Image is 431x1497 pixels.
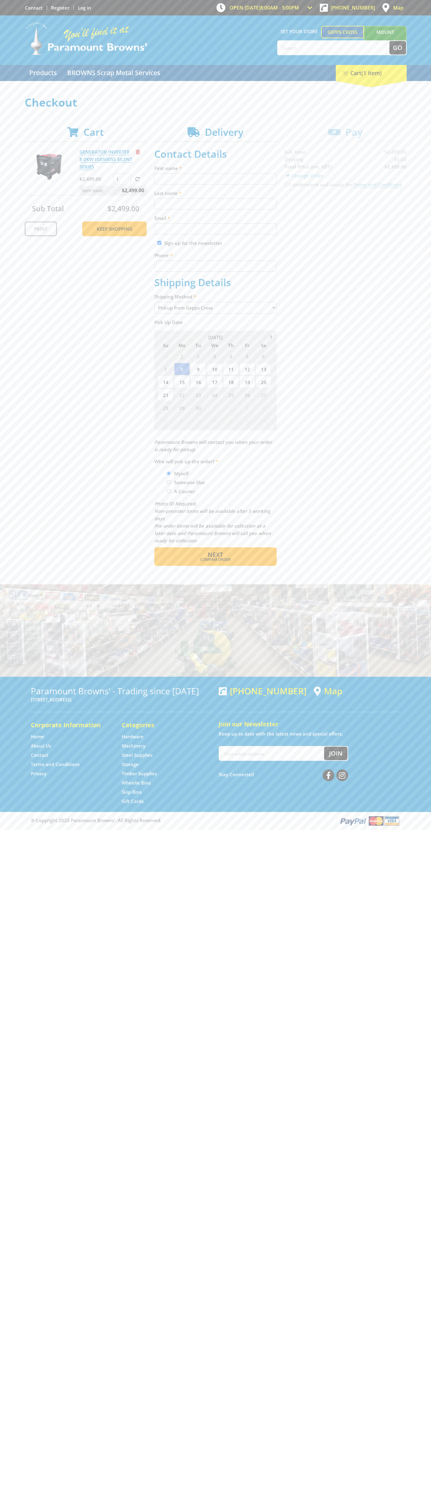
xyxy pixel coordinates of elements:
[223,341,239,349] span: Th
[277,26,321,37] span: Set your store
[154,302,277,314] select: Please select a shipping method.
[207,376,222,388] span: 17
[314,686,342,696] a: View a map of Gepps Cross location
[278,41,389,55] input: Search
[154,501,271,544] em: Photo ID Required. Non-preorder items will be available after 5 working days Pre-order items will...
[256,341,271,349] span: Sa
[154,173,277,185] input: Please enter your first name.
[230,4,299,11] span: OPEN [DATE]
[239,389,255,401] span: 26
[154,198,277,209] input: Please enter your last name.
[207,415,222,427] span: 8
[190,363,206,375] span: 9
[154,252,277,259] label: Phone
[108,204,139,213] span: $2,499.00
[122,733,144,740] a: Go to the Hardware page
[122,780,151,786] a: Go to the Wheelie Bins page
[154,277,277,288] h2: Shipping Details
[154,164,277,172] label: First name
[239,402,255,414] span: 3
[63,65,165,81] a: Go to the BROWNS Scrap Metal Services page
[31,733,44,740] a: Go to the Home page
[154,214,277,222] label: Email
[321,26,364,38] a: Gepps Cross
[25,815,407,826] div: ® Copyright 2025 Paramount Browns'. All Rights Reserved.
[167,471,171,475] input: Please select who will pick up the order.
[336,65,407,81] div: Cart
[174,350,190,362] span: 1
[154,547,277,566] button: Next Confirm order
[122,789,142,795] a: Go to the Skip Bins page
[122,721,200,729] h5: Categories
[219,767,348,782] div: Stay Connected
[158,341,173,349] span: Su
[154,223,277,234] input: Please enter your email address.
[174,389,190,401] span: 22
[256,350,271,362] span: 6
[154,458,277,465] label: Who will pick up the order?
[190,350,206,362] span: 2
[190,415,206,427] span: 7
[136,149,140,155] a: Remove from cart
[31,761,79,768] a: Go to the Terms and Conditions page
[207,341,222,349] span: We
[122,798,144,805] a: Go to the Gift Cards page
[256,389,271,401] span: 27
[223,350,239,362] span: 4
[208,334,223,340] span: [DATE]
[51,5,69,11] a: Go to the registration page
[324,747,348,760] button: Join
[158,376,173,388] span: 14
[158,389,173,401] span: 21
[239,376,255,388] span: 19
[31,721,109,729] h5: Corporate Information
[256,402,271,414] span: 4
[154,293,277,300] label: Shipping Method
[207,402,222,414] span: 1
[172,486,197,497] label: A Courier
[223,376,239,388] span: 18
[122,743,145,749] a: Go to the Machinery page
[122,770,157,777] a: Go to the Timber Supplies page
[172,477,207,488] label: Someone Else
[172,468,191,479] label: Myself
[167,489,171,493] input: Please select who will pick up the order.
[190,389,206,401] span: 23
[78,5,91,11] a: Log in
[154,318,277,326] label: Pick Up Date
[25,22,148,56] img: Paramount Browns'
[208,550,223,559] span: Next
[30,148,67,185] img: GENERATOR INVERTER 8.0KW IG8500SS SILENT SERIES
[219,730,401,737] p: Keep up to date with the latest news and special offers.
[256,376,271,388] span: 20
[79,149,132,170] a: GENERATOR INVERTER 8.0KW IG8500SS SILENT SERIES
[339,815,401,826] img: PayPal, Mastercard, Visa accepted
[122,761,139,768] a: Go to the Storage page
[205,125,243,139] span: Delivery
[223,402,239,414] span: 2
[167,480,171,484] input: Please select who will pick up the order.
[158,350,173,362] span: 31
[239,363,255,375] span: 12
[174,402,190,414] span: 29
[154,148,277,160] h2: Contact Details
[31,743,51,749] a: Go to the About Us page
[82,221,147,236] a: Keep Shopping
[31,770,47,777] a: Go to the Privacy page
[154,189,277,197] label: Last name
[83,125,104,139] span: Cart
[25,96,407,109] h1: Checkout
[31,686,213,696] h3: Paramount Browns' - Trading since [DATE]
[219,747,324,760] input: Your email address
[122,186,144,195] span: $2,499.00
[239,350,255,362] span: 5
[223,415,239,427] span: 9
[223,389,239,401] span: 25
[239,341,255,349] span: Fr
[223,363,239,375] span: 11
[25,65,61,81] a: Go to the Products page
[219,686,307,696] div: [PHONE_NUMBER]
[174,341,190,349] span: Mo
[190,341,206,349] span: Tu
[239,415,255,427] span: 10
